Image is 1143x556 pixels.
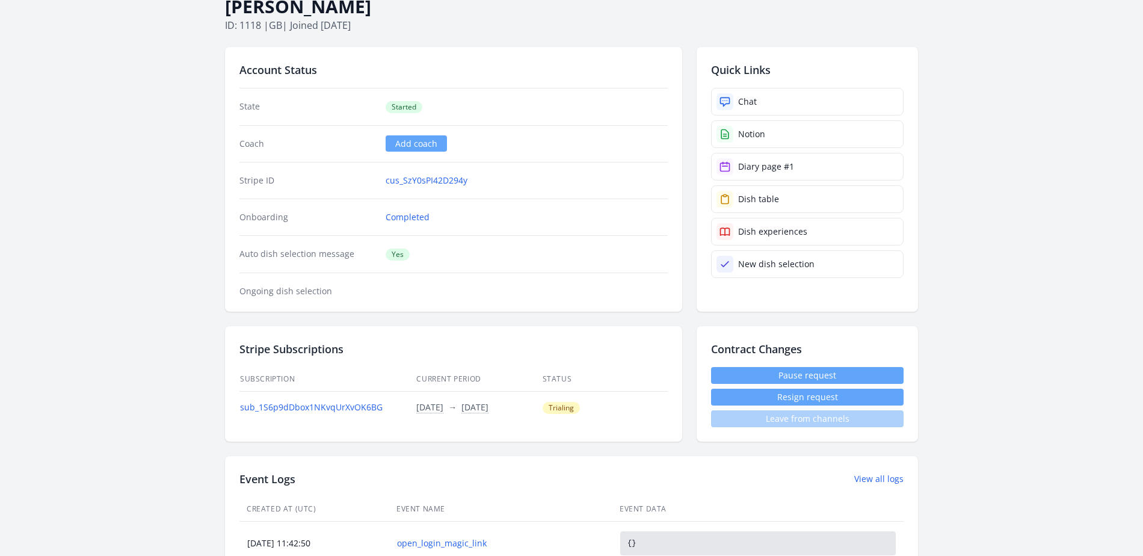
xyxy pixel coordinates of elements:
[386,135,447,152] a: Add coach
[738,193,779,205] div: Dish table
[542,367,668,392] th: Status
[711,367,904,384] a: Pause request
[386,211,430,223] a: Completed
[711,88,904,116] a: Chat
[711,120,904,148] a: Notion
[240,401,383,413] a: sub_1S6p9dDbox1NKvqUrXvOK6BG
[738,226,807,238] div: Dish experiences
[239,100,376,113] dt: State
[416,401,443,413] button: [DATE]
[543,402,580,414] span: Trialing
[711,410,904,427] span: Leave from channels
[711,341,904,357] h2: Contract Changes
[386,175,467,187] a: cus_SzY0sPI42D294y
[711,218,904,246] a: Dish experiences
[854,473,904,485] a: View all logs
[620,531,896,555] pre: {}
[612,497,904,522] th: Event Data
[738,128,765,140] div: Notion
[711,250,904,278] a: New dish selection
[711,389,904,406] button: Resign request
[386,101,422,113] span: Started
[448,401,457,413] span: →
[225,18,918,32] p: ID: 1118 | | Joined [DATE]
[239,61,668,78] h2: Account Status
[738,161,794,173] div: Diary page #1
[738,96,757,108] div: Chat
[416,367,541,392] th: Current Period
[461,401,488,413] button: [DATE]
[711,61,904,78] h2: Quick Links
[239,367,416,392] th: Subscription
[239,285,376,297] dt: Ongoing dish selection
[239,497,389,522] th: Created At (UTC)
[239,471,295,487] h2: Event Logs
[239,138,376,150] dt: Coach
[711,185,904,213] a: Dish table
[269,19,282,32] span: gb
[711,153,904,181] a: Diary page #1
[239,211,376,223] dt: Onboarding
[386,249,410,261] span: Yes
[738,258,815,270] div: New dish selection
[239,248,376,261] dt: Auto dish selection message
[240,537,389,549] div: [DATE] 11:42:50
[239,341,668,357] h2: Stripe Subscriptions
[239,175,376,187] dt: Stripe ID
[389,497,612,522] th: Event Name
[397,537,605,549] a: open_login_magic_link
